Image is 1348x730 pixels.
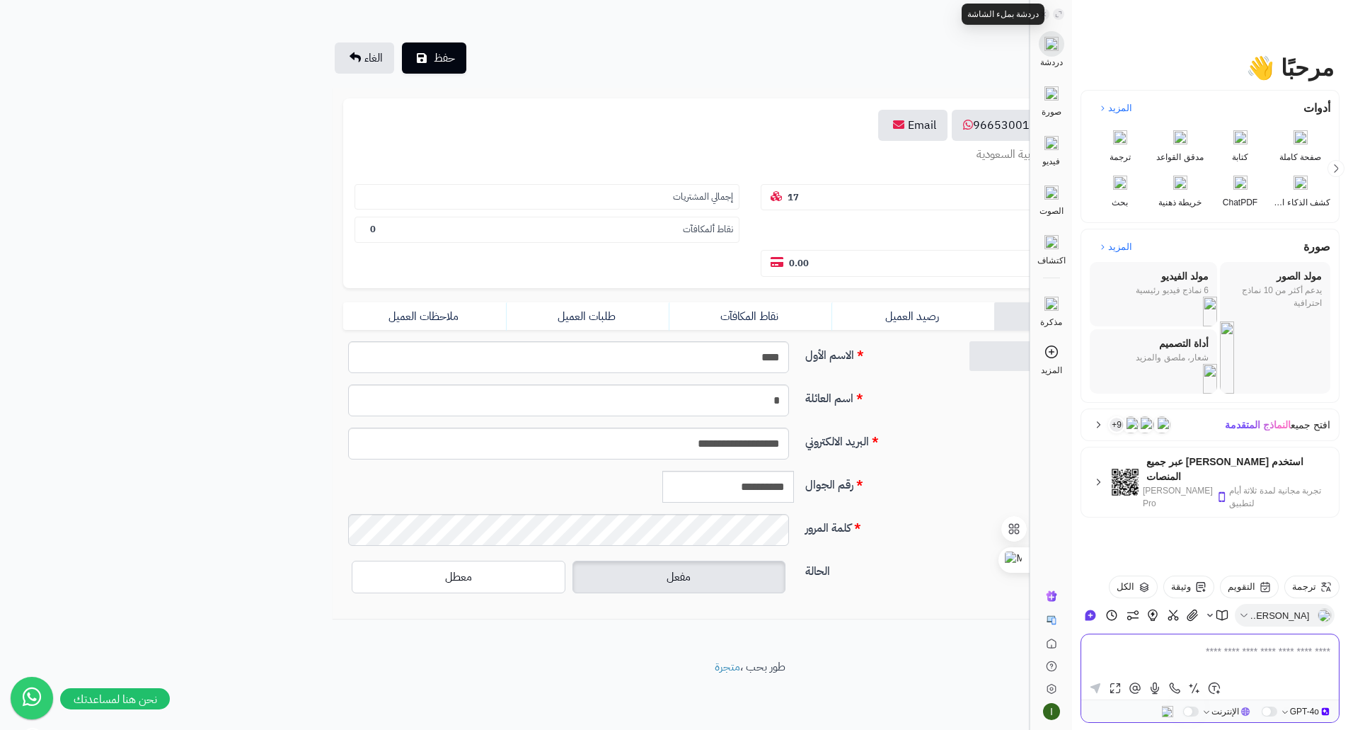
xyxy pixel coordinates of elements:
a: Email [878,110,947,141]
label: البريد الالكتروني [800,428,954,450]
label: كلمة المرور [800,514,954,537]
b: 0.00 [789,256,809,270]
a: بيانات أساسية [994,302,1157,331]
label: الحالة [800,557,954,580]
span: الغاء [364,50,383,67]
a: ملاحظات العميل [343,302,506,331]
small: إجمالي المشتريات [673,190,733,204]
a: نقاط المكافآت [669,302,831,331]
footer: طور بحب ، [318,659,1182,730]
label: الاسم الأول [800,341,954,364]
a: الغاء [335,42,394,74]
div: حي القطار ، المملكة العربية السعودية [355,147,1146,163]
a: عنوان العميل 1 [969,372,1157,403]
label: اسم العائلة [800,384,954,407]
a: طلبات العميل [506,302,669,331]
b: 17 [788,190,799,204]
b: 0 [370,222,376,236]
button: حفظ [402,42,466,74]
a: 966530014065 [952,110,1069,141]
label: رقم الجوال [800,471,954,494]
span: حفظ [434,50,455,67]
span: مفعل [667,569,691,586]
a: رصيد العميل [831,302,994,331]
a: إضافة عنوان [969,404,1157,435]
small: نقاط ألمكافآت [683,223,733,236]
a: بيانات أساسية [969,341,1157,372]
span: معطل [445,569,472,586]
a: متجرة [715,658,740,675]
